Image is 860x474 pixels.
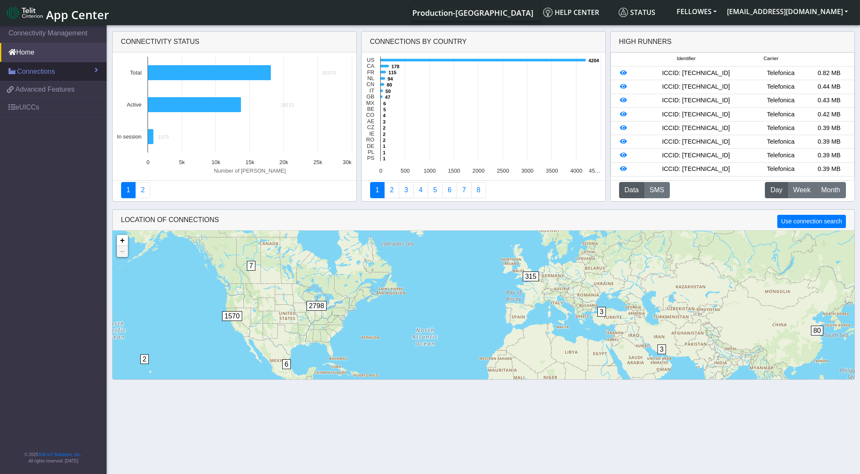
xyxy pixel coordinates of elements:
[368,149,374,155] text: PL
[211,159,220,165] text: 10k
[281,102,294,107] text: 19213
[756,110,805,119] div: Telefonica
[117,235,128,246] a: Zoom in
[657,344,666,354] span: 3
[158,134,169,139] text: 1173
[615,4,672,21] a: Status
[657,344,666,370] div: 3
[313,159,322,165] text: 25k
[543,8,599,17] span: Help center
[619,8,628,17] img: status.svg
[366,112,374,118] text: CO
[811,326,824,335] span: 80
[307,301,327,311] span: 2798
[370,182,597,198] nav: Summary paging
[7,6,43,20] img: logo-telit-cinterion-gw-new.png
[383,119,385,124] text: 3
[367,143,374,149] text: DE
[247,261,256,271] span: 7
[367,124,374,130] text: CZ
[756,82,805,92] div: Telefonica
[412,4,533,21] a: Your current platform instance
[756,69,805,78] div: Telefonica
[370,182,385,198] a: Connections By Country
[366,93,374,100] text: GB
[391,64,400,69] text: 178
[383,156,385,161] text: 1
[117,133,142,140] text: In session
[214,168,286,174] text: Number of [PERSON_NAME]
[113,32,356,52] div: Connectivity status
[385,89,391,94] text: 50
[540,4,615,21] a: Help center
[805,137,854,147] div: 0.39 MB
[367,63,374,69] text: CA
[366,136,374,143] text: RO
[379,168,382,174] text: 0
[816,182,846,198] button: Month
[672,4,722,19] button: FELLOWES
[38,452,81,457] a: Telit IoT Solutions, Inc.
[342,159,351,165] text: 30k
[635,124,756,133] div: ICCID: [TECHNICAL_ID]
[15,84,75,95] span: Advanced Features
[385,95,390,100] text: 47
[570,168,582,174] text: 4000
[635,137,756,147] div: ICCID: [TECHNICAL_ID]
[367,118,374,124] text: AE
[117,246,128,257] a: Zoom out
[821,185,840,195] span: Month
[369,130,374,137] text: IE
[589,168,600,174] text: 45…
[322,70,336,75] text: 25373
[135,182,150,198] a: Deployment status
[635,96,756,105] div: ICCID: [TECHNICAL_ID]
[383,150,385,155] text: 1
[619,182,645,198] button: Data
[635,82,756,92] div: ICCID: [TECHNICAL_ID]
[399,182,414,198] a: Usage per Country
[412,8,533,18] span: Production-[GEOGRAPHIC_DATA]
[788,182,816,198] button: Week
[423,168,435,174] text: 1000
[130,69,141,76] text: Total
[383,101,386,106] text: 6
[17,66,55,77] span: Connections
[384,182,399,198] a: Carrier
[756,96,805,105] div: Telefonica
[635,151,756,160] div: ICCID: [TECHNICAL_ID]
[756,151,805,160] div: Telefonica
[413,182,428,198] a: Connections By Carrier
[619,37,672,47] div: High Runners
[471,182,486,198] a: Not Connected for 30 days
[367,75,374,81] text: NL
[805,96,854,105] div: 0.43 MB
[140,354,149,364] span: 2
[7,3,108,22] a: App Center
[442,182,457,198] a: 14 Days Trend
[523,272,539,281] span: 315
[472,168,484,174] text: 2000
[245,159,254,165] text: 15k
[383,125,385,130] text: 2
[677,55,695,62] span: Identifier
[777,215,846,228] button: Use connection search
[383,113,386,118] text: 4
[387,82,392,87] text: 80
[805,69,854,78] div: 0.82 MB
[279,159,288,165] text: 20k
[597,307,606,317] span: 3
[388,76,393,81] text: 94
[756,165,805,174] div: Telefonica
[521,168,533,174] text: 3000
[121,182,136,198] a: Connectivity status
[367,57,374,63] text: US
[764,55,779,62] span: Carrier
[428,182,443,198] a: Usage by Carrier
[644,182,670,198] button: SMS
[400,168,409,174] text: 500
[619,8,655,17] span: Status
[222,311,243,321] span: 1570
[282,359,291,369] span: 6
[546,168,558,174] text: 3500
